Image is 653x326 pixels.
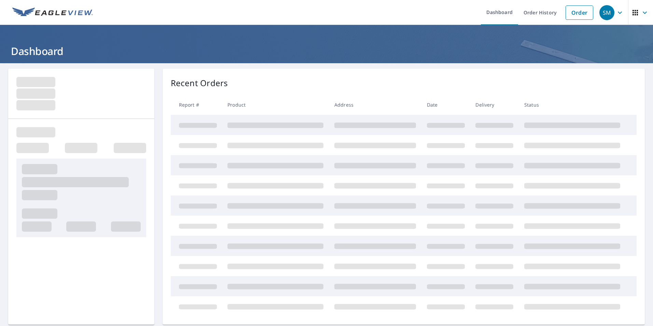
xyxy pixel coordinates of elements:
th: Product [222,95,329,115]
h1: Dashboard [8,44,645,58]
th: Status [519,95,626,115]
th: Report # [171,95,222,115]
th: Address [329,95,421,115]
p: Recent Orders [171,77,228,89]
div: SM [599,5,614,20]
th: Date [421,95,470,115]
img: EV Logo [12,8,93,18]
th: Delivery [470,95,519,115]
a: Order [566,5,593,20]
